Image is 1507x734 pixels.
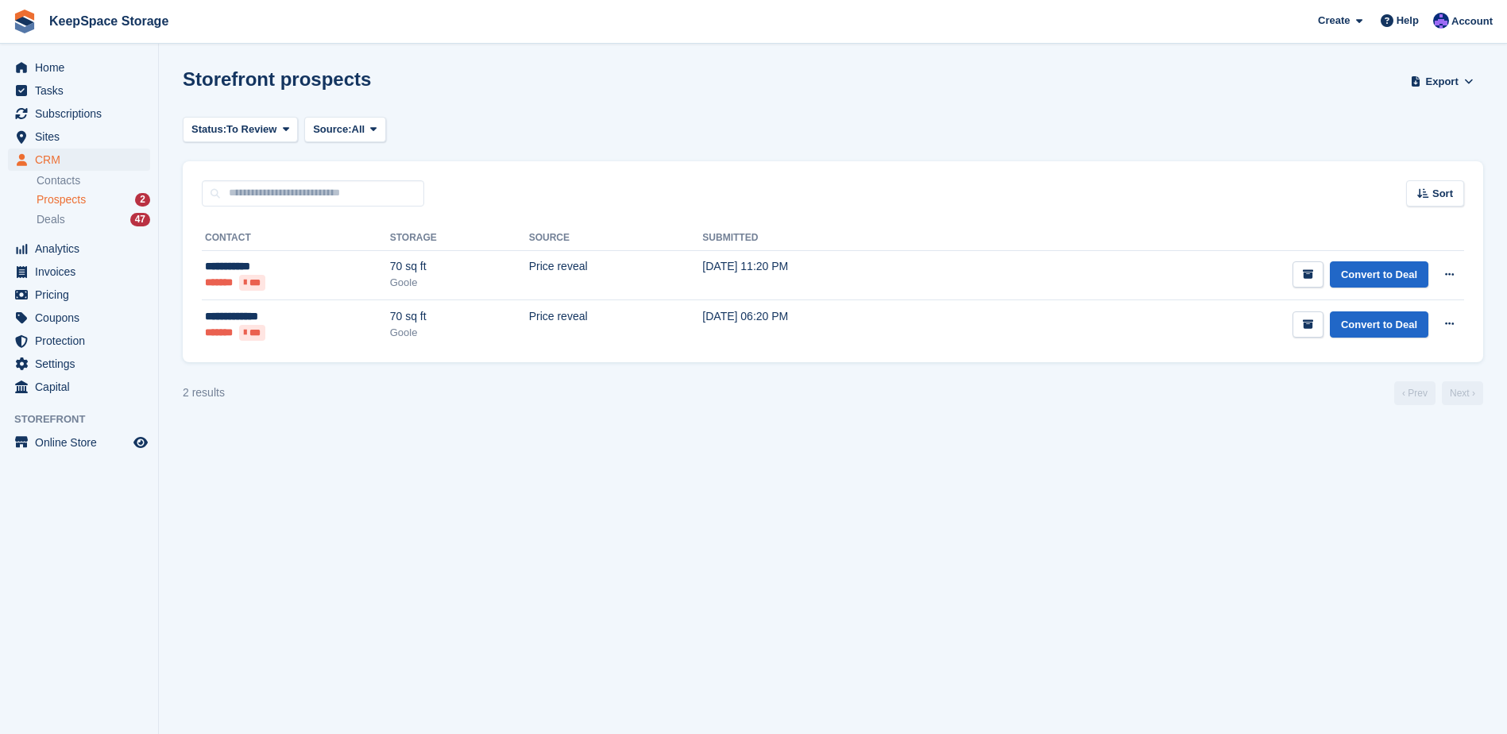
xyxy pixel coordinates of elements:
span: Export [1426,74,1459,90]
img: stora-icon-8386f47178a22dfd0bd8f6a31ec36ba5ce8667c1dd55bd0f319d3a0aa187defe.svg [13,10,37,33]
td: Price reveal [529,250,703,300]
a: menu [8,56,150,79]
a: menu [8,330,150,352]
span: Online Store [35,431,130,454]
a: Preview store [131,433,150,452]
span: Account [1451,14,1493,29]
button: Status: To Review [183,117,298,143]
span: Invoices [35,261,130,283]
a: menu [8,238,150,260]
a: KeepSpace Storage [43,8,175,34]
a: Prospects 2 [37,191,150,208]
span: Create [1318,13,1350,29]
button: Source: All [304,117,386,143]
a: menu [8,126,150,148]
a: Deals 47 [37,211,150,228]
div: 47 [130,213,150,226]
a: menu [8,307,150,329]
td: [DATE] 06:20 PM [702,300,956,350]
a: menu [8,431,150,454]
th: Source [529,226,703,251]
span: Coupons [35,307,130,329]
span: Status: [191,122,226,137]
span: Sort [1432,186,1453,202]
th: Storage [390,226,529,251]
a: menu [8,79,150,102]
span: Sites [35,126,130,148]
a: Convert to Deal [1330,311,1428,338]
span: Source: [313,122,351,137]
div: 70 sq ft [390,308,529,325]
div: Goole [390,325,529,341]
span: Deals [37,212,65,227]
span: Capital [35,376,130,398]
div: 70 sq ft [390,258,529,275]
span: CRM [35,149,130,171]
span: Storefront [14,411,158,427]
a: Previous [1394,381,1436,405]
span: Analytics [35,238,130,260]
a: menu [8,284,150,306]
a: menu [8,261,150,283]
span: All [352,122,365,137]
a: menu [8,102,150,125]
th: Submitted [702,226,956,251]
div: 2 [135,193,150,207]
button: Export [1407,68,1477,95]
a: Convert to Deal [1330,261,1428,288]
div: Goole [390,275,529,291]
span: Pricing [35,284,130,306]
span: Prospects [37,192,86,207]
a: menu [8,376,150,398]
a: Next [1442,381,1483,405]
th: Contact [202,226,390,251]
nav: Page [1391,381,1486,405]
img: Chloe Clark [1433,13,1449,29]
span: Protection [35,330,130,352]
span: Subscriptions [35,102,130,125]
div: 2 results [183,384,225,401]
h1: Storefront prospects [183,68,371,90]
td: [DATE] 11:20 PM [702,250,956,300]
span: To Review [226,122,276,137]
td: Price reveal [529,300,703,350]
a: menu [8,353,150,375]
span: Help [1397,13,1419,29]
span: Tasks [35,79,130,102]
span: Settings [35,353,130,375]
span: Home [35,56,130,79]
a: Contacts [37,173,150,188]
a: menu [8,149,150,171]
